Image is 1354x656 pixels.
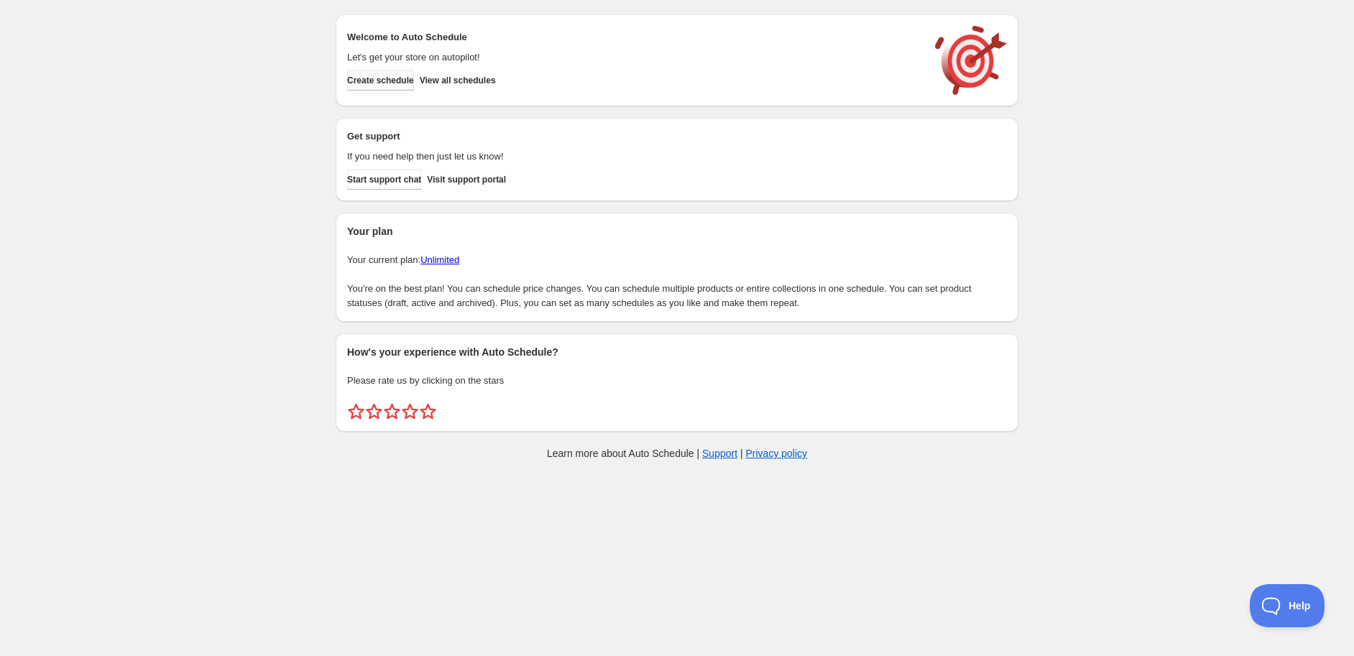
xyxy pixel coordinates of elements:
[427,170,506,190] a: Visit support portal
[347,224,1007,239] h2: Your plan
[420,254,459,265] a: Unlimited
[347,129,921,144] h2: Get support
[347,170,421,190] a: Start support chat
[347,253,1007,267] p: Your current plan:
[347,70,414,91] button: Create schedule
[702,448,737,459] a: Support
[347,345,1007,359] h2: How's your experience with Auto Schedule?
[347,30,921,45] h2: Welcome to Auto Schedule
[547,446,807,461] p: Learn more about Auto Schedule | |
[347,50,921,65] p: Let's get your store on autopilot!
[420,70,496,91] button: View all schedules
[347,174,421,185] span: Start support chat
[746,448,808,459] a: Privacy policy
[347,282,1007,310] p: You're on the best plan! You can schedule price changes. You can schedule multiple products or en...
[427,174,506,185] span: Visit support portal
[420,75,496,86] span: View all schedules
[347,149,921,164] p: If you need help then just let us know!
[347,75,414,86] span: Create schedule
[1250,584,1325,627] iframe: Toggle Customer Support
[347,374,1007,388] p: Please rate us by clicking on the stars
